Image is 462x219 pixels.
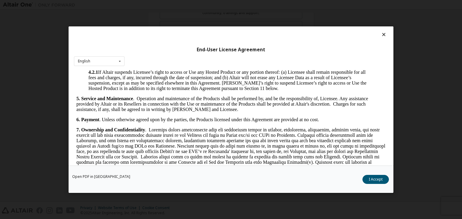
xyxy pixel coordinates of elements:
[362,175,389,184] button: I Accept
[2,58,312,155] p: . Loremips dolors ametconsecte adip eli seddoeiusm tempor in utlabor, etdolorema, aliquaenim, adm...
[2,47,6,52] strong: 6.
[72,175,130,178] a: Open PDF in [GEOGRAPHIC_DATA]
[7,47,25,52] strong: Payment
[2,26,312,43] p: . Operation and maintenance of the Products shall be performed by, and be the responsibility of, ...
[78,59,90,63] div: English
[2,26,59,31] strong: 5. Service and Maintenance
[74,46,388,52] div: End-User License Agreement
[2,58,71,63] strong: 7. Ownership and Confidentiality
[2,47,312,53] p: . Unless otherwise agreed upon by the parties, the Products licensed under this Agreement are pro...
